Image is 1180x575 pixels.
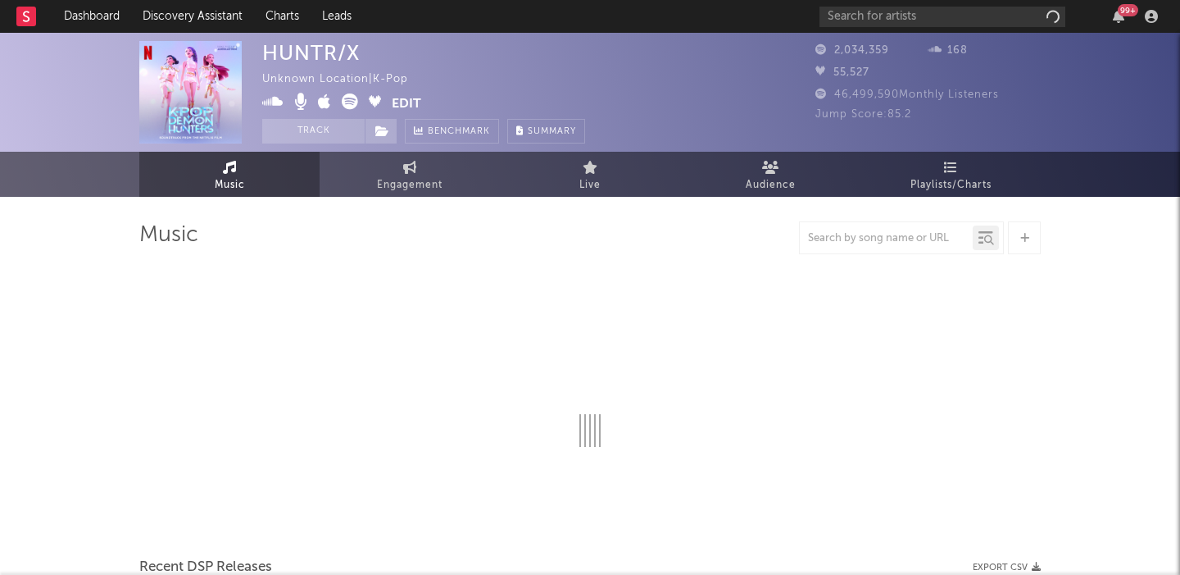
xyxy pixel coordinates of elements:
span: 2,034,359 [815,45,889,56]
span: Jump Score: 85.2 [815,109,911,120]
span: Benchmark [428,122,490,142]
button: Track [262,119,365,144]
span: Audience [746,176,796,195]
a: Benchmark [405,119,499,144]
button: Edit [392,94,421,114]
span: 168 [928,45,968,56]
a: Playlists/Charts [860,152,1041,197]
div: Unknown Location | K-Pop [262,70,427,89]
button: 99+ [1113,10,1124,23]
span: Summary [528,127,576,136]
button: Summary [507,119,585,144]
button: Export CSV [973,563,1041,573]
span: Music [215,176,245,195]
span: 55,527 [815,67,869,78]
span: Live [579,176,601,195]
a: Engagement [320,152,500,197]
span: 46,499,590 Monthly Listeners [815,89,999,100]
span: Playlists/Charts [910,176,992,195]
a: Music [139,152,320,197]
a: Audience [680,152,860,197]
input: Search for artists [819,7,1065,27]
span: Engagement [377,176,442,195]
input: Search by song name or URL [800,232,973,245]
div: HUNTR/X [262,41,360,65]
div: 99 + [1118,4,1138,16]
a: Live [500,152,680,197]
